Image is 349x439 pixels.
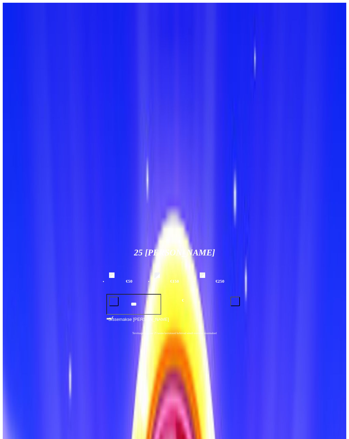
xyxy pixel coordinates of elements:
label: €50 [107,271,151,291]
button: minus icon [109,297,119,306]
span: Sissemakse [PERSON_NAME] [108,316,169,328]
span: € [182,297,184,304]
label: €150 [153,271,196,291]
label: €250 [198,271,242,291]
span: € [112,315,114,319]
button: Sissemakse [PERSON_NAME] [106,316,243,329]
button: plus icon [230,297,240,306]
